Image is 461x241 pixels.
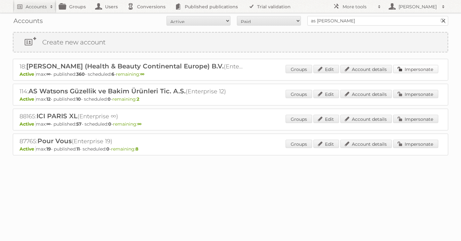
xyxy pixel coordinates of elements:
[313,90,339,98] a: Edit
[46,121,51,127] strong: ∞
[46,96,51,102] strong: 12
[111,71,114,77] strong: 6
[20,62,244,71] h2: 18: (Enterprise ∞)
[20,112,244,120] h2: 88165: (Enterprise ∞)
[135,146,138,152] strong: 8
[26,4,47,10] h2: Accounts
[340,65,392,73] a: Account details
[343,4,375,10] h2: More tools
[313,140,339,148] a: Edit
[20,96,441,102] p: max: - published: - scheduled: -
[46,146,51,152] strong: 19
[137,96,139,102] strong: 2
[286,90,312,98] a: Groups
[20,146,441,152] p: max: - published: - scheduled: -
[106,146,109,152] strong: 0
[108,121,111,127] strong: 0
[20,137,244,145] h2: 87765: (Enterprise 19)
[313,115,339,123] a: Edit
[36,112,77,120] span: ICI PARIS XL
[393,65,438,73] a: Impersonate
[137,121,142,127] strong: ∞
[76,71,85,77] strong: 360
[393,140,438,148] a: Impersonate
[111,146,138,152] span: remaining:
[340,115,392,123] a: Account details
[313,65,339,73] a: Edit
[76,96,81,102] strong: 10
[286,140,312,148] a: Groups
[438,16,448,26] input: Search
[20,96,36,102] span: Active
[20,71,36,77] span: Active
[20,87,244,96] h2: 114: (Enterprise 12)
[286,65,312,73] a: Groups
[113,121,142,127] span: remaining:
[77,146,80,152] strong: 11
[28,87,186,95] span: AS Watsons Güzellik ve Bakim Ürünleri Tic. A.S.
[13,33,448,52] a: Create new account
[397,4,439,10] h2: [PERSON_NAME]
[20,121,36,127] span: Active
[108,96,111,102] strong: 0
[20,71,441,77] p: max: - published: - scheduled: -
[286,115,312,123] a: Groups
[393,115,438,123] a: Impersonate
[76,121,82,127] strong: 57
[116,71,144,77] span: remaining:
[393,90,438,98] a: Impersonate
[340,140,392,148] a: Account details
[26,62,224,70] span: [PERSON_NAME] (Health & Beauty Continental Europe) B.V.
[37,137,72,145] span: Pour Vous
[340,90,392,98] a: Account details
[112,96,139,102] span: remaining:
[20,146,36,152] span: Active
[46,71,51,77] strong: ∞
[140,71,144,77] strong: ∞
[20,121,441,127] p: max: - published: - scheduled: -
